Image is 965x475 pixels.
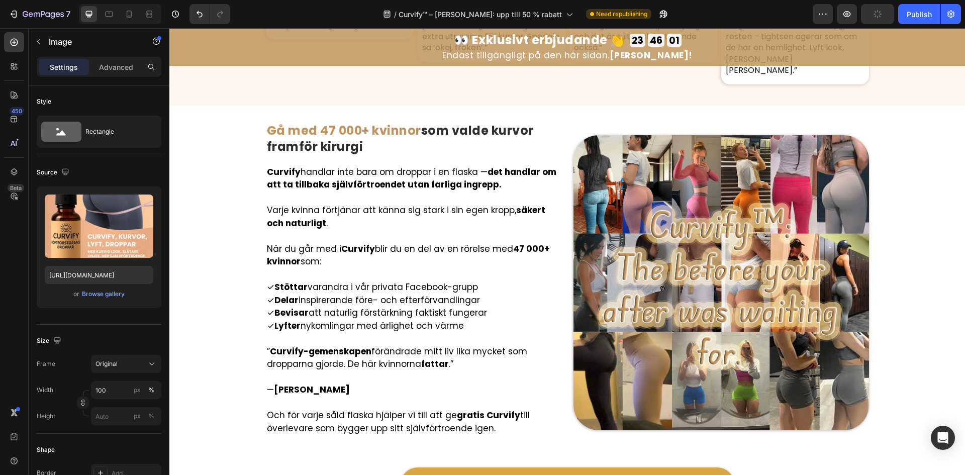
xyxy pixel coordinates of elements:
[98,215,391,240] p: När du går med i blir du en del av en rörelse med som:
[73,288,79,300] span: or
[91,407,161,425] input: px%
[98,138,131,150] strong: Curvify
[105,253,138,265] strong: Stöttar
[37,386,53,395] label: Width
[37,359,55,368] label: Frame
[931,426,955,450] div: Open Intercom Messenger
[98,138,391,163] p: handlar inte bara om droppar i en flaska —
[91,381,161,399] input: px%
[105,292,131,304] strong: Lyfter
[172,215,206,227] strong: Curvify
[145,384,157,396] button: px
[49,36,134,48] p: Image
[404,107,700,403] img: gempages_578032762192134844-6be38dfc-6e67-464b-ac15-09eceffb880b.webp
[99,62,133,72] p: Advanced
[898,4,940,24] button: Publish
[95,359,118,368] span: Original
[91,355,161,373] button: Original
[82,290,125,299] div: Browse gallery
[8,184,24,192] div: Beta
[37,166,71,179] div: Source
[394,9,397,20] span: /
[98,215,380,240] strong: 47 000+ kvinnor
[66,8,70,20] p: 7
[50,62,78,72] p: Settings
[85,120,147,143] div: Rectangle
[231,439,565,473] a: JA! JAG VILL HA KURVOR UTAN KIRURGI
[134,386,141,395] div: px
[81,289,125,299] button: Browse gallery
[105,355,180,367] strong: [PERSON_NAME]
[45,195,153,258] img: preview-image
[98,138,387,163] strong: det handlar om att ta tillbaka självförtroendet utan farliga ingrepp.
[98,317,391,343] p: ” förändrade mitt liv lika mycket som dropparna gjorde. De här kvinnorna .”
[10,107,24,115] div: 450
[145,410,157,422] button: px
[596,10,647,19] span: Need republishing
[148,386,154,395] div: %
[105,266,129,278] strong: Delar
[189,4,230,24] div: Undo/Redo
[249,446,547,467] p: JA! JAG VILL HA KURVOR UTAN KIRURGI
[399,9,562,20] span: Curvify™ – [PERSON_NAME]: upp till 50 % rabatt
[45,266,153,284] input: https://example.com/image.jpg
[131,384,143,396] button: %
[98,94,364,126] strong: som valde kurvor framför kirurgi
[105,278,139,291] strong: Bevisar
[98,343,391,368] p: —
[98,253,391,304] p: ✓ varandra i vår privata Facebook-grupp ✓ inspirerande före- och efterförvandlingar ✓ att naturli...
[101,317,202,329] strong: Curvify-gemenskapen
[907,9,932,20] div: Publish
[98,94,252,111] strong: Gå med 47 000+ kvinnor
[98,381,391,407] p: Och för varje såld flaska hjälper vi till att ge till överlevare som bygger upp sitt självförtroe...
[37,445,55,454] div: Shape
[4,4,75,24] button: 7
[98,176,391,202] p: Varje kvinna förtjänar att känna sig stark i sin egen kropp, .
[37,97,51,106] div: Style
[131,410,143,422] button: %
[37,334,63,348] div: Size
[287,381,351,393] strong: gratis Curvify
[169,28,965,475] iframe: Design area
[134,412,141,421] div: px
[98,176,376,201] strong: säkert och naturligt
[148,412,154,421] div: %
[252,330,279,342] strong: fattar
[37,412,55,421] label: Height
